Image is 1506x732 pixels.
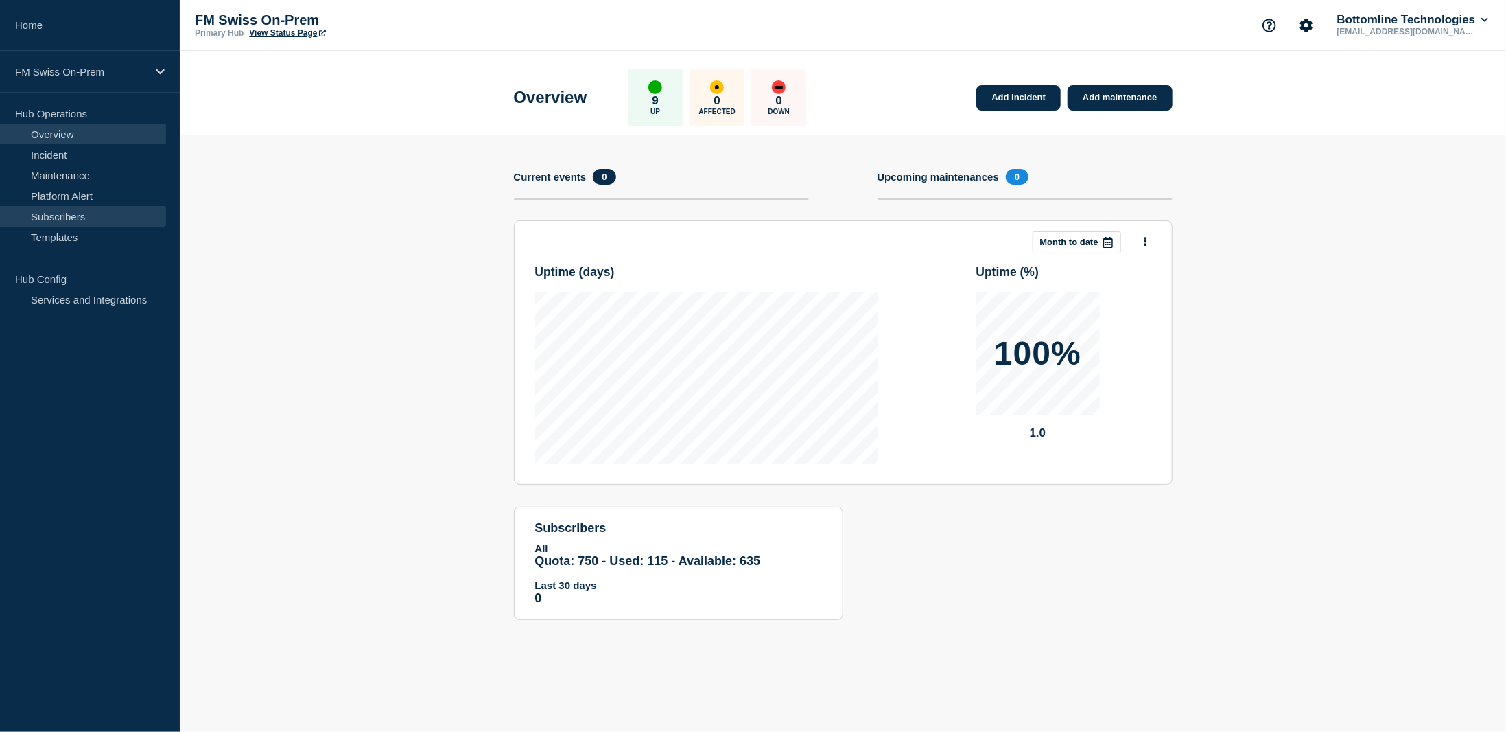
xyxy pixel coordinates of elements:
p: 0 [714,94,720,108]
button: Account settings [1292,11,1321,40]
p: Month to date [1040,237,1098,247]
p: Primary Hub [195,28,244,38]
h1: Overview [514,88,587,107]
span: Quota: 750 - Used: 115 - Available: 635 [535,554,761,568]
a: View Status Page [249,28,325,38]
div: up [648,80,662,94]
p: 0 [535,591,822,606]
p: 0 [776,94,782,108]
p: FM Swiss On-Prem [15,66,147,78]
button: Month to date [1033,231,1121,253]
a: Add incident [976,85,1061,111]
h4: Current events [514,171,587,183]
p: Last 30 days [535,580,822,591]
h3: Uptime ( days ) [535,265,878,279]
p: 9 [652,94,659,108]
div: down [772,80,786,94]
p: [EMAIL_ADDRESS][DOMAIN_NAME] [1334,27,1477,36]
p: 1.0 [976,426,1100,440]
h3: Uptime ( % ) [976,265,1151,279]
div: affected [710,80,724,94]
p: FM Swiss On-Prem [195,12,469,28]
p: Down [768,108,790,115]
p: 100% [994,337,1081,370]
button: Support [1255,11,1284,40]
p: Up [650,108,660,115]
button: Bottomline Technologies [1334,13,1491,27]
p: All [535,542,822,554]
span: 0 [593,169,615,185]
a: Add maintenance [1068,85,1172,111]
span: 0 [1006,169,1028,185]
h4: Upcoming maintenances [878,171,1000,183]
h4: subscribers [535,521,822,536]
p: Affected [699,108,736,115]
